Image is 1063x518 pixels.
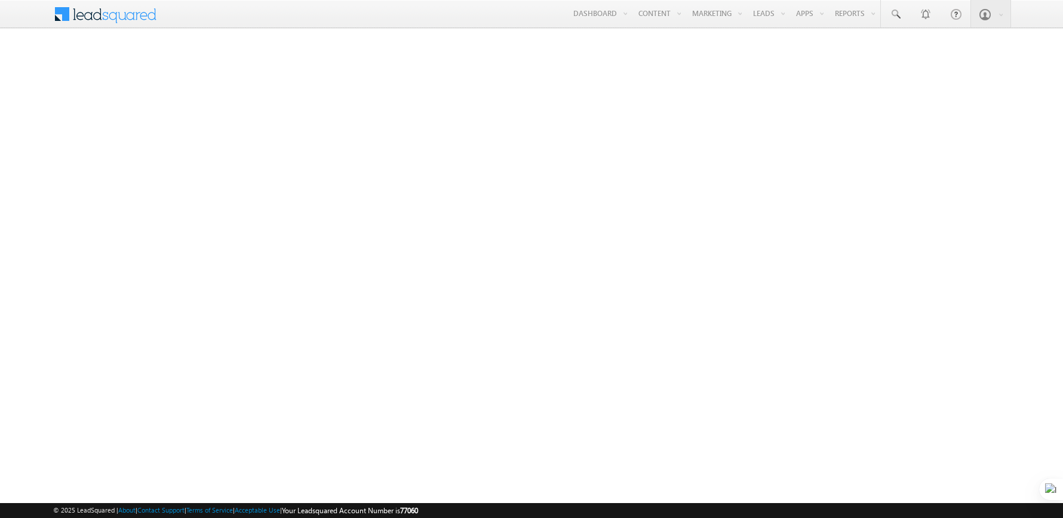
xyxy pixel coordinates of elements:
a: Contact Support [137,506,185,514]
a: Acceptable Use [235,506,280,514]
span: 77060 [400,506,418,515]
a: Terms of Service [186,506,233,514]
span: © 2025 LeadSquared | | | | | [53,505,418,516]
a: About [118,506,136,514]
span: Your Leadsquared Account Number is [282,506,418,515]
